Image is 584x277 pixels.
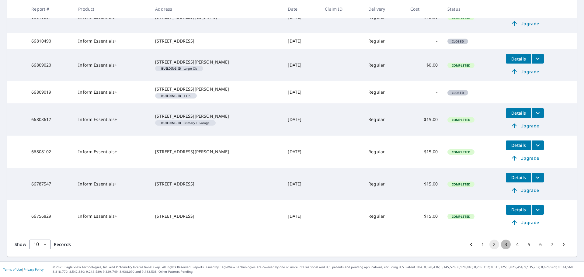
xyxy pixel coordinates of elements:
td: Inform Essentials+ [73,136,150,168]
td: [DATE] [283,33,320,49]
button: Go to previous page [466,240,476,249]
td: Inform Essentials+ [73,103,150,136]
td: [DATE] [283,200,320,232]
p: © 2025 Eagle View Technologies, Inc. and Pictometry International Corp. All Rights Reserved. Repo... [53,265,581,274]
a: Terms of Use [3,267,22,272]
a: Upgrade [506,121,544,131]
td: 66787547 [26,168,73,200]
em: Building ID [161,94,181,97]
a: Upgrade [506,185,544,195]
td: [DATE] [283,136,320,168]
td: Regular [363,103,405,136]
td: 66809019 [26,81,73,103]
button: Go to page 4 [513,240,522,249]
p: | [3,268,43,271]
span: Details [509,207,528,213]
button: detailsBtn-66787547 [506,173,531,182]
span: Details [509,56,528,62]
div: [STREET_ADDRESS][PERSON_NAME] [155,59,278,65]
div: [STREET_ADDRESS] [155,38,278,44]
td: 66809020 [26,49,73,81]
span: Upgrade [509,219,540,226]
span: Details [509,175,528,180]
button: Go to page 1 [478,240,488,249]
span: Completed [448,214,474,219]
span: Completed [448,118,474,122]
td: - [405,33,443,49]
td: [DATE] [283,168,320,200]
span: Closed [448,91,468,95]
td: 66808617 [26,103,73,136]
td: Inform Essentials+ [73,200,150,232]
button: filesDropdownBtn-66756829 [531,205,544,215]
button: Go to next page [559,240,568,249]
nav: pagination navigation [465,240,569,249]
span: Upgrade [509,154,540,162]
span: Records [54,241,71,247]
td: $15.00 [405,200,443,232]
td: Regular [363,168,405,200]
a: Privacy Policy [24,267,43,272]
button: filesDropdownBtn-66808617 [531,108,544,118]
button: Go to page 5 [524,240,534,249]
div: Show 10 records [29,240,51,249]
td: Inform Essentials+ [73,168,150,200]
em: Building ID [161,67,181,70]
td: [DATE] [283,81,320,103]
span: Upgrade [509,187,540,194]
button: Go to page 7 [547,240,557,249]
div: [STREET_ADDRESS][PERSON_NAME] [155,86,278,92]
span: Show [15,241,26,247]
td: 66808102 [26,136,73,168]
button: filesDropdownBtn-66787547 [531,173,544,182]
span: 1 Ob [158,94,194,97]
span: Completed [448,63,474,68]
span: Details [509,110,528,116]
td: Regular [363,49,405,81]
td: 66756829 [26,200,73,232]
div: 10 [29,236,51,253]
td: Inform Essentials+ [73,81,150,103]
td: Regular [363,136,405,168]
button: detailsBtn-66808102 [506,140,531,150]
td: $15.00 [405,103,443,136]
td: [DATE] [283,103,320,136]
td: Inform Essentials+ [73,33,150,49]
a: Upgrade [506,19,544,28]
span: Primary + Garage [158,121,213,124]
button: filesDropdownBtn-66808102 [531,140,544,150]
span: Closed [448,39,468,43]
span: Details [509,142,528,148]
button: detailsBtn-66756829 [506,205,531,215]
a: Upgrade [506,67,544,76]
span: Large Ob [158,67,201,70]
td: 66810490 [26,33,73,49]
td: Regular [363,200,405,232]
button: detailsBtn-66809020 [506,54,531,64]
button: Go to page 6 [536,240,545,249]
span: Upgrade [509,122,540,130]
a: Upgrade [506,153,544,163]
button: detailsBtn-66808617 [506,108,531,118]
td: $15.00 [405,168,443,200]
div: [STREET_ADDRESS] [155,181,278,187]
div: [STREET_ADDRESS][PERSON_NAME] [155,113,278,119]
div: [STREET_ADDRESS] [155,213,278,219]
span: Upgrade [509,68,540,75]
button: filesDropdownBtn-66809020 [531,54,544,64]
td: Inform Essentials+ [73,49,150,81]
div: [STREET_ADDRESS][PERSON_NAME] [155,149,278,155]
button: page 2 [489,240,499,249]
span: Completed [448,150,474,154]
td: Regular [363,33,405,49]
span: Completed [448,182,474,186]
td: $15.00 [405,136,443,168]
em: Building ID [161,121,181,124]
td: - [405,81,443,103]
span: Upgrade [509,20,540,27]
button: Go to page 3 [501,240,511,249]
a: Upgrade [506,218,544,227]
td: Regular [363,81,405,103]
td: $0.00 [405,49,443,81]
td: [DATE] [283,49,320,81]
